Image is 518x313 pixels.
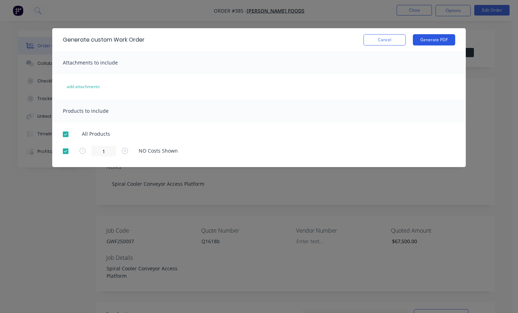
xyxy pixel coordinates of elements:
[413,34,455,45] button: Generate PDF
[363,34,406,45] button: Cancel
[63,36,145,44] div: Generate custom Work Order
[63,108,109,114] span: Products to include
[59,81,107,92] button: add attachments
[63,59,118,66] span: Attachments to include
[82,130,115,137] span: All Products
[139,147,178,154] span: NO Costs Shown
